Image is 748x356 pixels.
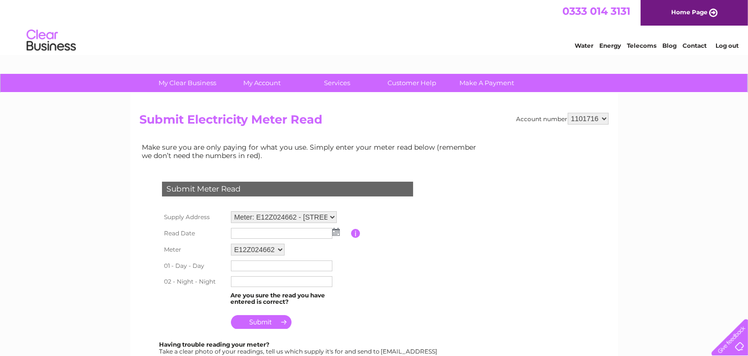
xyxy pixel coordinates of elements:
th: Read Date [160,226,228,241]
a: Energy [599,42,621,49]
td: Make sure you are only paying for what you use. Simply enter your meter read below (remember we d... [140,141,485,162]
a: Services [296,74,378,92]
th: Supply Address [160,209,228,226]
th: 01 - Day - Day [160,258,228,274]
a: Customer Help [371,74,453,92]
a: Blog [662,42,677,49]
th: 02 - Night - Night [160,274,228,290]
a: My Account [222,74,303,92]
h2: Submit Electricity Meter Read [140,113,609,131]
b: Having trouble reading your meter? [160,341,270,348]
th: Meter [160,241,228,258]
a: Telecoms [627,42,656,49]
div: Clear Business is a trading name of Verastar Limited (registered in [GEOGRAPHIC_DATA] No. 3667643... [142,5,607,48]
input: Submit [231,315,292,329]
div: Submit Meter Read [162,182,413,196]
div: Account number [517,113,609,125]
a: Contact [683,42,707,49]
a: Log out [715,42,739,49]
img: ... [332,228,340,236]
a: Make A Payment [446,74,527,92]
a: 0333 014 3131 [562,5,630,17]
img: logo.png [26,26,76,56]
a: My Clear Business [147,74,228,92]
td: Are you sure the read you have entered is correct? [228,290,351,308]
input: Information [351,229,360,238]
a: Water [575,42,593,49]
